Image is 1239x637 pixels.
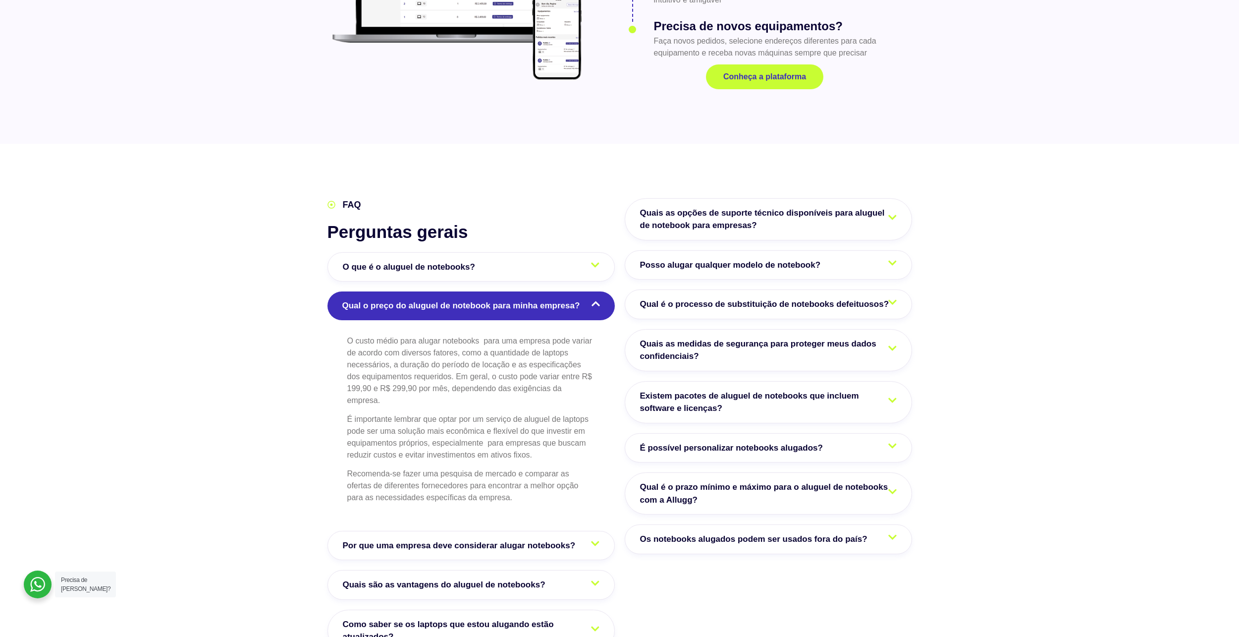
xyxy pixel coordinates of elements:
a: É possível personalizar notebooks alugados? [625,433,912,463]
span: Precisa de [PERSON_NAME]? [61,577,110,592]
span: Qual é o prazo mínimo e máximo para o aluguel de notebooks com a Allugg? [640,481,897,506]
a: Conheça a plataforma [706,64,823,89]
span: Posso alugar qualquer modelo de notebook? [640,259,826,272]
a: Por que uma empresa deve considerar alugar notebooks? [327,531,615,561]
a: Os notebooks alugados podem ser usados fora do país? [625,524,912,554]
span: Qual o preço do aluguel de notebook para minha empresa? [342,299,585,312]
span: Por que uma empresa deve considerar alugar notebooks? [343,539,581,552]
span: Quais são as vantagens do aluguel de notebooks? [343,579,550,591]
a: Posso alugar qualquer modelo de notebook? [625,250,912,280]
a: Qual é o processo de substituição de notebooks defeituosos? [625,290,912,319]
h3: Precisa de novos equipamentos? [653,17,908,35]
span: Existem pacotes de aluguel de notebooks que incluem software e licenças? [640,390,897,415]
span: FAQ [340,198,361,212]
a: Existem pacotes de aluguel de notebooks que incluem software e licenças? [625,381,912,423]
p: O custo médio para alugar notebooks para uma empresa pode variar de acordo com diversos fatores, ... [347,335,595,406]
span: Quais as opções de suporte técnico disponíveis para aluguel de notebook para empresas? [640,207,897,232]
a: Quais são as vantagens do aluguel de notebooks? [327,570,615,600]
span: Conheça a plataforma [723,73,806,81]
a: Quais as medidas de segurança para proteger meus dados confidenciais? [625,329,912,371]
iframe: Chat Widget [1061,510,1239,637]
span: Qual é o processo de substituição de notebooks defeituosos? [640,298,894,311]
a: Qual o preço do aluguel de notebook para minha empresa? [327,291,615,320]
a: O que é o aluguel de notebooks? [327,252,615,282]
h2: Perguntas gerais [327,222,615,242]
a: Quais as opções de suporte técnico disponíveis para aluguel de notebook para empresas? [625,198,912,240]
p: Faça novos pedidos, selecione endereços diferentes para cada equipamento e receba novas máquinas ... [653,35,908,59]
span: Quais as medidas de segurança para proteger meus dados confidenciais? [640,338,897,363]
a: Qual é o prazo mínimo e máximo para o aluguel de notebooks com a Allugg? [625,472,912,515]
p: Recomenda-se fazer uma pesquisa de mercado e comparar as ofertas de diferentes fornecedores para ... [347,468,595,504]
p: É importante lembrar que optar por um serviço de aluguel de laptops pode ser uma solução mais eco... [347,413,595,461]
span: É possível personalizar notebooks alugados? [640,442,828,455]
span: O que é o aluguel de notebooks? [343,261,480,274]
span: Os notebooks alugados podem ser usados fora do país? [640,533,872,546]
